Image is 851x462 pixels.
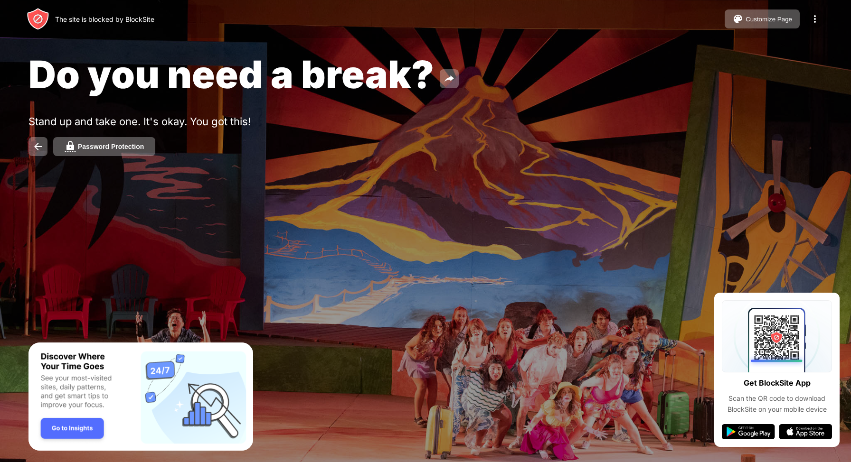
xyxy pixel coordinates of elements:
[722,424,775,439] img: google-play.svg
[28,115,322,128] div: Stand up and take one. It's okay. You got this!
[53,137,155,156] button: Password Protection
[28,342,253,451] iframe: Banner
[732,13,744,25] img: pallet.svg
[809,13,821,25] img: menu-icon.svg
[55,15,154,23] div: The site is blocked by BlockSite
[725,9,800,28] button: Customize Page
[32,141,44,152] img: back.svg
[27,8,49,30] img: header-logo.svg
[28,51,434,97] span: Do you need a break?
[779,424,832,439] img: app-store.svg
[444,73,455,84] img: share.svg
[78,143,144,150] div: Password Protection
[744,376,811,390] div: Get BlockSite App
[722,300,832,372] img: qrcode.svg
[746,16,792,23] div: Customize Page
[65,141,76,152] img: password.svg
[722,393,832,415] div: Scan the QR code to download BlockSite on your mobile device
